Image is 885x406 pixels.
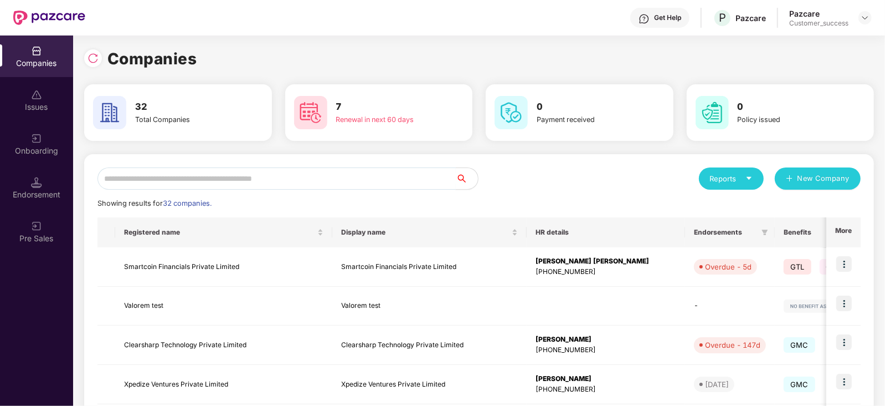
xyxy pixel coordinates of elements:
[820,259,848,275] span: GPA
[784,377,815,392] span: GMC
[332,247,527,287] td: Smartcoin Financials Private Limited
[536,334,676,345] div: [PERSON_NAME]
[455,174,478,183] span: search
[836,334,852,350] img: icon
[536,256,676,267] div: [PERSON_NAME] [PERSON_NAME]
[836,296,852,311] img: icon
[115,365,332,404] td: Xpedize Ventures Private Limited
[836,256,852,272] img: icon
[536,267,676,277] div: [PHONE_NUMBER]
[31,89,42,100] img: svg+xml;base64,PHN2ZyBpZD0iSXNzdWVzX2Rpc2FibGVkIiB4bWxucz0iaHR0cDovL3d3dy53My5vcmcvMjAwMC9zdmciIH...
[735,13,766,23] div: Pazcare
[836,374,852,389] img: icon
[115,287,332,326] td: Valorem test
[336,100,431,114] h3: 7
[685,287,775,326] td: -
[115,326,332,365] td: Clearsharp Technology Private Limited
[759,226,770,239] span: filter
[31,45,42,57] img: svg+xml;base64,PHN2ZyBpZD0iQ29tcGFuaWVzIiB4bWxucz0iaHR0cDovL3d3dy53My5vcmcvMjAwMC9zdmciIHdpZHRoPS...
[654,13,681,22] div: Get Help
[537,114,632,125] div: Payment received
[775,168,861,190] button: plusNew Company
[341,228,510,237] span: Display name
[784,300,851,313] img: svg+xml;base64,PHN2ZyB4bWxucz0iaHR0cDovL3d3dy53My5vcmcvMjAwMC9zdmciIHdpZHRoPSIxMjIiIGhlaWdodD0iMj...
[784,259,811,275] span: GTL
[536,374,676,384] div: [PERSON_NAME]
[710,173,753,184] div: Reports
[797,173,850,184] span: New Company
[639,13,650,24] img: svg+xml;base64,PHN2ZyBpZD0iSGVscC0zMngzMiIgeG1sbnM9Imh0dHA6Ly93d3cudzMub3JnLzIwMDAvc3ZnIiB3aWR0aD...
[705,261,752,272] div: Overdue - 5d
[97,199,212,207] span: Showing results for
[696,96,729,129] img: svg+xml;base64,PHN2ZyB4bWxucz0iaHR0cDovL3d3dy53My5vcmcvMjAwMC9zdmciIHdpZHRoPSI2MCIgaGVpZ2h0PSI2MC...
[705,379,729,390] div: [DATE]
[861,13,869,22] img: svg+xml;base64,PHN2ZyBpZD0iRHJvcGRvd24tMzJ4MzIiIHhtbG5zPSJodHRwOi8vd3d3LnczLm9yZy8yMDAwL3N2ZyIgd2...
[332,326,527,365] td: Clearsharp Technology Private Limited
[784,337,815,353] span: GMC
[789,8,848,19] div: Pazcare
[738,114,833,125] div: Policy issued
[88,53,99,64] img: svg+xml;base64,PHN2ZyBpZD0iUmVsb2FkLTMyeDMyIiB4bWxucz0iaHR0cDovL3d3dy53My5vcmcvMjAwMC9zdmciIHdpZH...
[332,365,527,404] td: Xpedize Ventures Private Limited
[332,287,527,326] td: Valorem test
[31,221,42,232] img: svg+xml;base64,PHN2ZyB3aWR0aD0iMjAiIGhlaWdodD0iMjAiIHZpZXdCb3g9IjAgMCAyMCAyMCIgZmlsbD0ibm9uZSIgeG...
[826,217,861,247] th: More
[537,100,632,114] h3: 0
[115,247,332,287] td: Smartcoin Financials Private Limited
[745,175,753,182] span: caret-down
[31,177,42,188] img: svg+xml;base64,PHN2ZyB3aWR0aD0iMTQuNSIgaGVpZ2h0PSIxNC41IiB2aWV3Qm94PSIwIDAgMTYgMTYiIGZpbGw9Im5vbm...
[719,11,726,24] span: P
[786,175,793,184] span: plus
[527,217,685,247] th: HR details
[738,100,833,114] h3: 0
[336,114,431,125] div: Renewal in next 60 days
[495,96,528,129] img: svg+xml;base64,PHN2ZyB4bWxucz0iaHR0cDovL3d3dy53My5vcmcvMjAwMC9zdmciIHdpZHRoPSI2MCIgaGVpZ2h0PSI2MC...
[332,217,527,247] th: Display name
[135,114,230,125] div: Total Companies
[135,100,230,114] h3: 32
[294,96,327,129] img: svg+xml;base64,PHN2ZyB4bWxucz0iaHR0cDovL3d3dy53My5vcmcvMjAwMC9zdmciIHdpZHRoPSI2MCIgaGVpZ2h0PSI2MC...
[536,384,676,395] div: [PHONE_NUMBER]
[536,345,676,356] div: [PHONE_NUMBER]
[31,133,42,144] img: svg+xml;base64,PHN2ZyB3aWR0aD0iMjAiIGhlaWdodD0iMjAiIHZpZXdCb3g9IjAgMCAyMCAyMCIgZmlsbD0ibm9uZSIgeG...
[93,96,126,129] img: svg+xml;base64,PHN2ZyB4bWxucz0iaHR0cDovL3d3dy53My5vcmcvMjAwMC9zdmciIHdpZHRoPSI2MCIgaGVpZ2h0PSI2MC...
[761,229,768,236] span: filter
[705,339,760,351] div: Overdue - 147d
[13,11,85,25] img: New Pazcare Logo
[694,228,757,237] span: Endorsements
[163,199,212,207] span: 32 companies.
[115,217,332,247] th: Registered name
[107,47,197,71] h1: Companies
[789,19,848,28] div: Customer_success
[455,168,478,190] button: search
[124,228,315,237] span: Registered name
